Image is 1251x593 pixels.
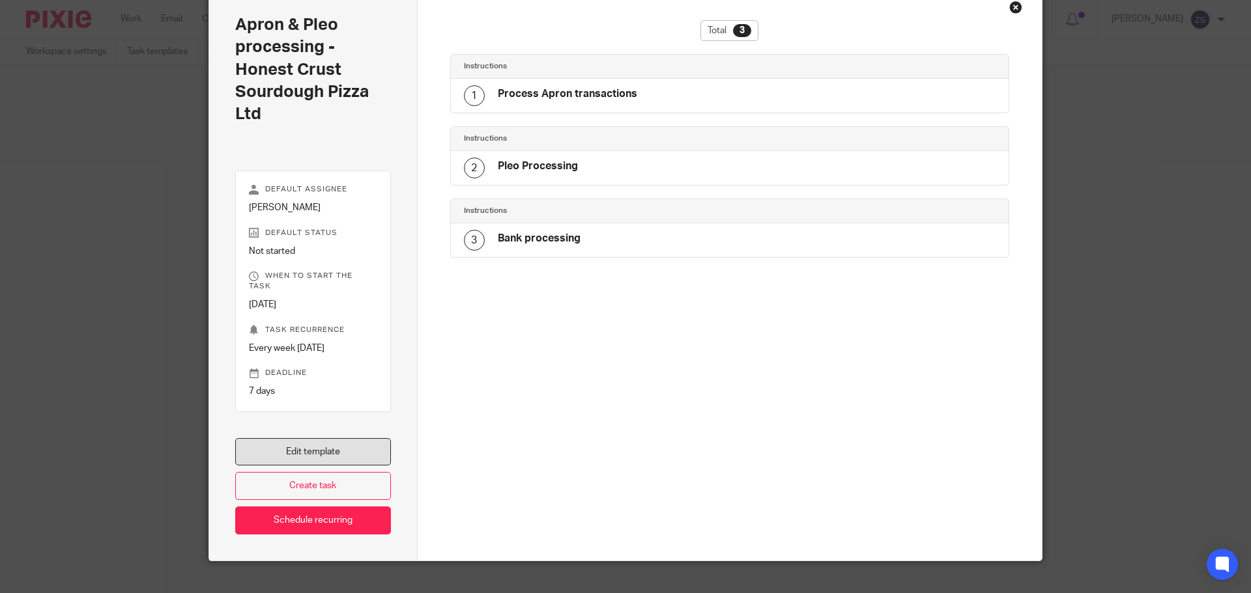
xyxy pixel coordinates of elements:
div: Total [700,20,758,41]
a: Create task [235,472,391,500]
h4: Process Apron transactions [498,87,637,101]
h4: Bank processing [498,232,581,245]
div: 3 [733,24,751,37]
h2: Apron & Pleo processing - Honest Crust Sourdough Pizza Ltd [235,14,391,125]
div: Close this dialog window [1009,1,1022,14]
div: 1 [464,85,485,106]
h4: Instructions [464,61,730,72]
p: Task recurrence [249,325,377,335]
p: [PERSON_NAME] [249,201,377,214]
div: 2 [464,158,485,178]
h4: Instructions [464,133,730,144]
h4: Pleo Processing [498,159,578,173]
p: [DATE] [249,298,377,311]
p: 7 days [249,385,377,398]
p: Deadline [249,368,377,378]
a: Edit template [235,438,391,466]
h4: Instructions [464,206,730,216]
p: Default assignee [249,184,377,195]
div: 3 [464,230,485,251]
p: When to start the task [249,271,377,292]
p: Default status [249,228,377,238]
p: Every week [DATE] [249,342,377,355]
a: Schedule recurring [235,506,391,534]
p: Not started [249,245,377,258]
